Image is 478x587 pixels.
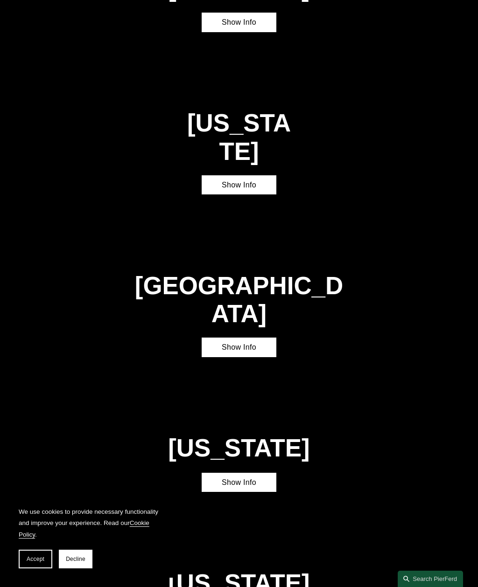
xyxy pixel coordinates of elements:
button: Accept [19,550,52,568]
a: Show Info [202,338,276,357]
a: Show Info [202,13,276,32]
span: Decline [66,556,85,562]
h1: [GEOGRAPHIC_DATA] [127,272,351,328]
p: We use cookies to provide necessary functionality and improve your experience. Read our . [19,506,168,540]
h1: [US_STATE] [127,434,351,462]
a: Search this site [398,571,463,587]
h1: [US_STATE] [183,109,295,166]
span: Accept [27,556,44,562]
section: Cookie banner [9,497,177,578]
button: Decline [59,550,92,568]
a: Cookie Policy [19,519,149,538]
a: Show Info [202,473,276,492]
a: Show Info [202,175,276,194]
